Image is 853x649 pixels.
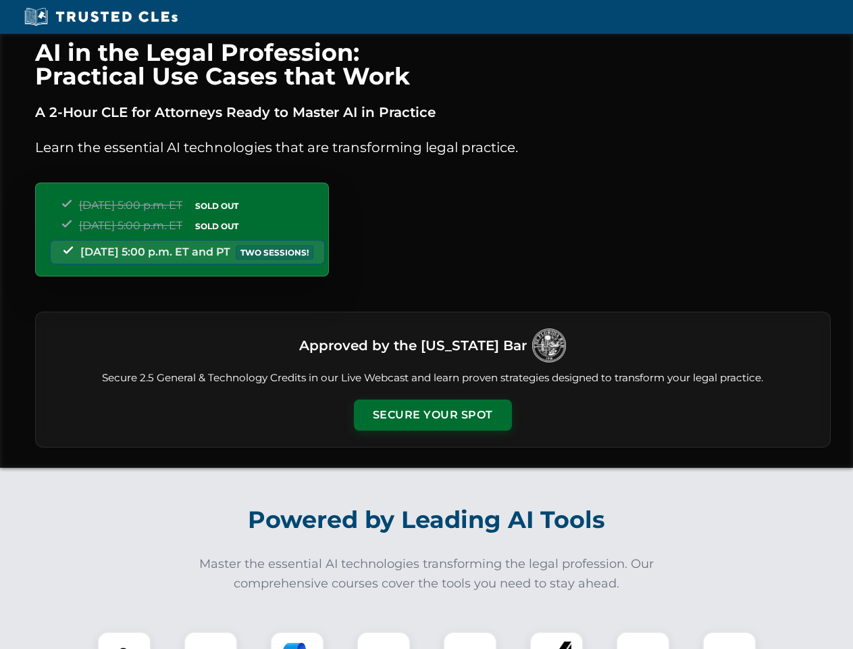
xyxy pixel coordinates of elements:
p: Learn the essential AI technologies that are transforming legal practice. [35,137,831,158]
img: Trusted CLEs [20,7,182,27]
h1: AI in the Legal Profession: Practical Use Cases that Work [35,41,831,88]
span: SOLD OUT [190,219,243,233]
span: SOLD OUT [190,199,243,213]
h3: Approved by the [US_STATE] Bar [299,333,527,358]
img: Logo [532,329,566,362]
p: Secure 2.5 General & Technology Credits in our Live Webcast and learn proven strategies designed ... [52,370,814,386]
p: A 2-Hour CLE for Attorneys Ready to Master AI in Practice [35,101,831,123]
span: [DATE] 5:00 p.m. ET [79,219,182,232]
button: Secure Your Spot [354,400,512,431]
h2: Powered by Leading AI Tools [53,496,801,544]
p: Master the essential AI technologies transforming the legal profession. Our comprehensive courses... [190,554,663,594]
span: [DATE] 5:00 p.m. ET [79,199,182,212]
